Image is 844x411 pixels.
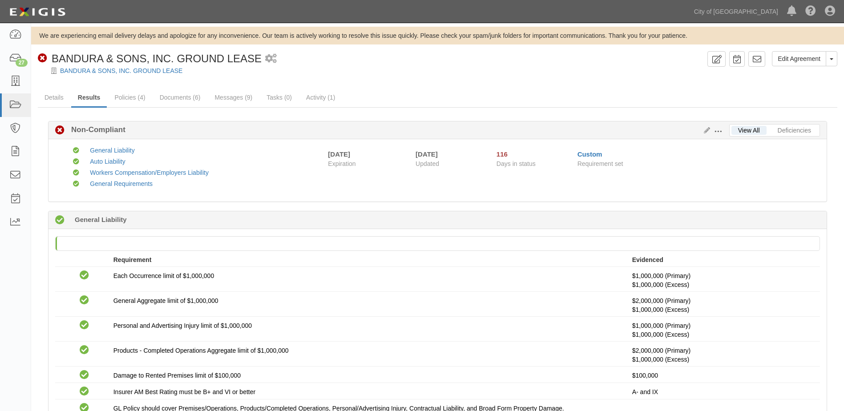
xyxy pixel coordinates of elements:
strong: Requirement [113,256,152,263]
p: $2,000,000 (Primary) [632,296,813,314]
span: Each Occurrence limit of $1,000,000 [113,272,214,279]
span: Days in status [497,160,536,167]
p: $1,000,000 (Primary) [632,321,813,339]
span: Requirement set [577,160,623,167]
a: BANDURA & SONS, INC. GROUND LEASE [60,67,182,74]
span: Policy #006445587 Insurer: Pekin Insurance Company [632,281,689,288]
a: Edit Agreement [772,51,826,66]
i: Compliant [73,181,79,187]
i: Compliant [80,271,89,280]
i: Compliant [80,321,89,330]
span: Insurer AM Best Rating must be B+ and VI or better [113,388,255,395]
span: Personal and Advertising Injury limit of $1,000,000 [113,322,252,329]
i: Compliant [80,296,89,305]
a: Policies (4) [108,89,152,106]
b: General Liability [75,215,127,224]
a: Documents (6) [153,89,207,106]
strong: Evidenced [632,256,663,263]
span: Products - Completed Operations Aggregate limit of $1,000,000 [113,347,289,354]
a: Custom [577,150,602,158]
i: Compliant 116 days (since 05/02/2025) [55,216,65,225]
i: Compliant [73,170,79,176]
span: Policy #006445587 Insurer: Pekin Insurance Company [632,356,689,363]
a: Messages (9) [208,89,259,106]
a: Details [38,89,70,106]
p: $100,000 [632,371,813,380]
a: Workers Compensation/Employers Liability [90,169,209,176]
div: [DATE] [416,149,483,159]
i: Compliant [73,159,79,165]
i: Compliant [73,148,79,154]
a: Auto Liability [90,158,125,165]
i: Compliant [80,346,89,355]
span: Policy #006445587 Insurer: Pekin Insurance Company [632,331,689,338]
a: General Liability [90,147,134,154]
span: Updated [416,160,439,167]
a: City of [GEOGRAPHIC_DATA] [690,3,783,20]
span: Expiration [328,159,409,168]
p: $1,000,000 (Primary) [632,271,813,289]
p: A- and IX [632,387,813,396]
a: Activity (1) [299,89,342,106]
span: General Aggregate limit of $1,000,000 [113,297,218,304]
div: We are experiencing email delivery delays and apologize for any inconvenience. Our team is active... [31,31,844,40]
a: Results [71,89,107,108]
a: Tasks (0) [260,89,299,106]
i: Compliant [80,387,89,396]
a: Deficiencies [771,126,818,135]
span: Damage to Rented Premises limit of $100,000 [113,372,241,379]
span: Policy #006445587 Insurer: Pekin Insurance Company [632,306,689,313]
a: View All [731,126,767,135]
i: Compliant [80,371,89,380]
a: General Requirements [90,180,153,187]
div: BANDURA & SONS, INC. GROUND LEASE [38,51,262,66]
a: Edit Results [700,127,710,134]
div: [DATE] [328,149,350,159]
span: BANDURA & SONS, INC. GROUND LEASE [52,52,262,64]
i: Non-Compliant [38,54,47,63]
img: logo-5460c22ac91f19d4615b14bd174203de0afe785f0fc80cf4dbbc73dc1793850b.png [7,4,68,20]
div: Since 05/02/2025 [497,149,571,159]
p: $2,000,000 (Primary) [632,346,813,364]
div: 27 [16,59,28,67]
i: Non-Compliant [55,126,65,135]
b: Non-Compliant [65,125,125,135]
i: 2 scheduled workflows [265,54,277,64]
i: Help Center - Complianz [805,6,816,17]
